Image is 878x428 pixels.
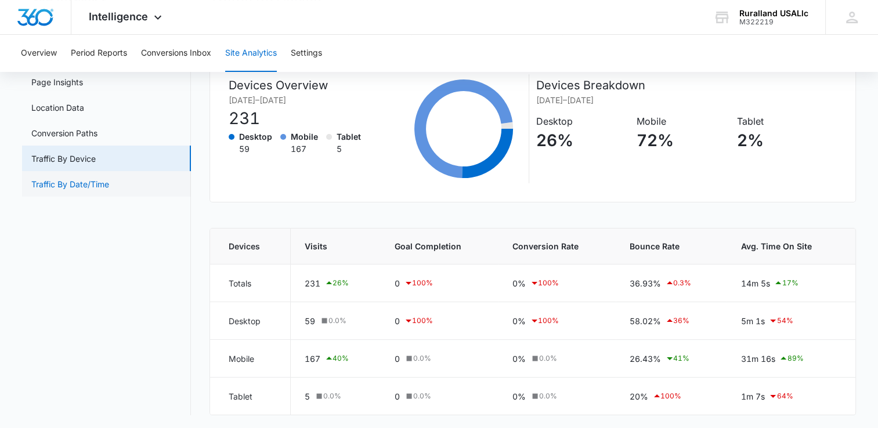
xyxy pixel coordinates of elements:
div: 20% [630,389,713,403]
div: 231 [305,276,367,290]
p: Tablet [736,114,829,128]
div: account name [739,9,808,18]
div: 100 % [530,276,559,290]
span: Avg. Time On Site [740,240,837,252]
div: 0.3 % [665,276,691,290]
button: Period Reports [71,35,127,72]
p: 2% [736,128,829,153]
div: 0% [512,390,602,402]
div: 5 [337,143,361,155]
p: Mobile [637,114,729,128]
div: 40 % [324,351,349,365]
p: Devices Overview [229,77,369,94]
div: 0% [512,353,602,365]
div: 89 % [779,351,803,365]
a: Traffic By Device [31,153,96,165]
div: 100 % [652,389,681,403]
td: Tablet [210,378,291,415]
div: 0.0 % [319,315,346,326]
span: Intelligence [89,10,148,23]
div: 5m 1s [740,314,837,328]
span: Devices [229,240,276,252]
a: Page Insights [31,76,83,88]
div: 0 [395,390,485,402]
div: 26 % [324,276,349,290]
div: 100 % [404,276,433,290]
div: 59 [305,315,367,327]
span: Bounce Rate [630,240,713,252]
div: 54 % [768,314,793,328]
p: Desktop [239,130,272,143]
button: Site Analytics [225,35,277,72]
div: 0 [395,276,485,290]
div: 100 % [404,314,433,328]
div: 59 [239,143,272,155]
div: 0% [512,276,602,290]
span: Goal Completion [395,240,485,252]
p: Tablet [337,130,361,143]
div: 31m 16s [740,351,837,365]
div: 0.0 % [530,353,557,364]
p: 72% [637,128,729,153]
div: 167 [305,351,367,365]
div: 36 % [665,314,689,328]
div: 17 % [774,276,798,290]
div: 231 [229,106,369,130]
div: 167 [291,143,318,155]
div: 5 [305,390,367,402]
button: Conversions Inbox [141,35,211,72]
div: 14m 5s [740,276,837,290]
p: [DATE] – [DATE] [229,94,369,106]
p: Desktop [536,114,628,128]
p: Devices Breakdown [536,77,837,94]
div: 0.0 % [530,391,557,401]
button: Settings [291,35,322,72]
a: Conversion Paths [31,127,97,139]
a: Traffic By Date/Time [31,178,109,190]
div: 0 [395,353,485,365]
div: 1m 7s [740,389,837,403]
div: 36.93% [630,276,713,290]
span: Visits [305,240,367,252]
div: 100 % [530,314,559,328]
div: 58.02% [630,314,713,328]
td: Totals [210,264,291,302]
span: Conversion Rate [512,240,602,252]
td: Desktop [210,302,291,340]
a: Location Data [31,101,84,114]
div: 41 % [665,351,689,365]
div: account id [739,18,808,26]
div: 0% [512,314,602,328]
div: 64 % [768,389,793,403]
td: Mobile [210,340,291,378]
div: 0.0 % [314,391,341,401]
div: 0.0 % [404,353,431,364]
div: 0 [395,314,485,328]
p: Mobile [291,130,318,143]
div: 0.0 % [404,391,431,401]
p: 26% [536,128,628,153]
p: [DATE] – [DATE] [536,94,837,106]
div: 26.43% [630,351,713,365]
button: Overview [21,35,57,72]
